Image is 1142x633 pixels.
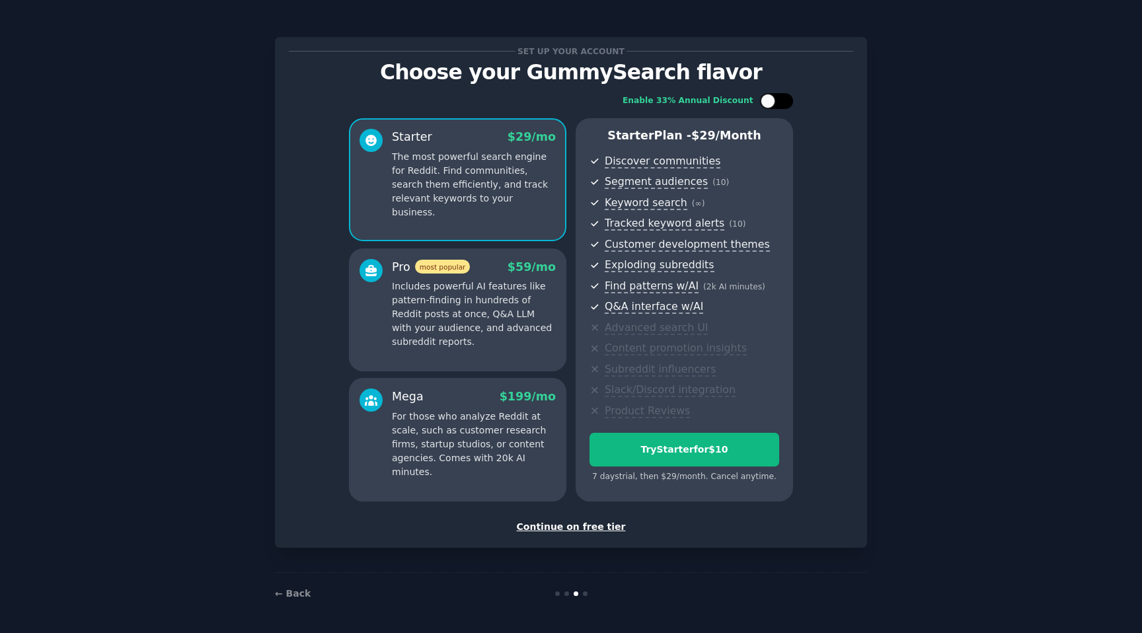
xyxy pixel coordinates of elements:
span: most popular [415,260,471,274]
span: $ 29 /mo [508,130,556,143]
span: Discover communities [605,155,720,168]
div: Enable 33% Annual Discount [623,95,753,107]
span: Product Reviews [605,404,690,418]
span: Set up your account [515,44,627,58]
span: ( ∞ ) [692,199,705,208]
span: $ 59 /mo [508,260,556,274]
span: ( 10 ) [712,178,729,187]
p: Choose your GummySearch flavor [289,61,853,84]
span: Slack/Discord integration [605,383,736,397]
div: Mega [392,389,424,405]
span: Exploding subreddits [605,258,714,272]
p: The most powerful search engine for Reddit. Find communities, search them efficiently, and track ... [392,150,556,219]
span: Advanced search UI [605,321,708,335]
a: ← Back [275,588,311,599]
span: Subreddit influencers [605,363,716,377]
div: Pro [392,259,470,276]
div: Try Starter for $10 [590,443,779,457]
span: Content promotion insights [605,342,747,355]
p: Includes powerful AI features like pattern-finding in hundreds of Reddit posts at once, Q&A LLM w... [392,279,556,349]
span: Q&A interface w/AI [605,300,703,314]
div: Continue on free tier [289,520,853,534]
p: Starter Plan - [590,128,779,144]
span: ( 2k AI minutes ) [703,282,765,291]
span: $ 29 /month [691,129,761,142]
button: TryStarterfor$10 [590,433,779,466]
span: Segment audiences [605,175,708,189]
span: Tracked keyword alerts [605,217,724,231]
span: ( 10 ) [729,219,745,229]
div: Starter [392,129,432,145]
span: Customer development themes [605,238,770,252]
span: Keyword search [605,196,687,210]
p: For those who analyze Reddit at scale, such as customer research firms, startup studios, or conte... [392,410,556,479]
div: 7 days trial, then $ 29 /month . Cancel anytime. [590,471,779,483]
span: Find patterns w/AI [605,279,699,293]
span: $ 199 /mo [500,390,556,403]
